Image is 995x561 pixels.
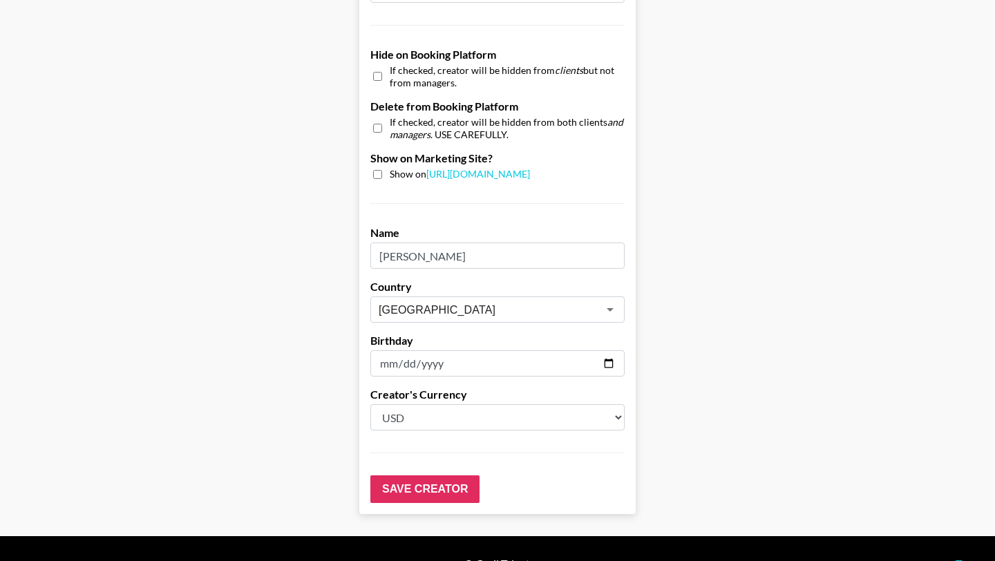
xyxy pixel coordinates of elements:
[390,64,625,88] span: If checked, creator will be hidden from but not from managers.
[426,168,530,180] a: [URL][DOMAIN_NAME]
[370,226,625,240] label: Name
[370,99,625,113] label: Delete from Booking Platform
[600,300,620,319] button: Open
[555,64,583,76] em: clients
[370,280,625,294] label: Country
[370,475,480,503] input: Save Creator
[370,388,625,401] label: Creator's Currency
[370,334,625,348] label: Birthday
[390,168,530,181] span: Show on
[370,151,625,165] label: Show on Marketing Site?
[370,48,625,61] label: Hide on Booking Platform
[390,116,625,140] span: If checked, creator will be hidden from both clients . USE CAREFULLY.
[390,116,623,140] em: and managers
